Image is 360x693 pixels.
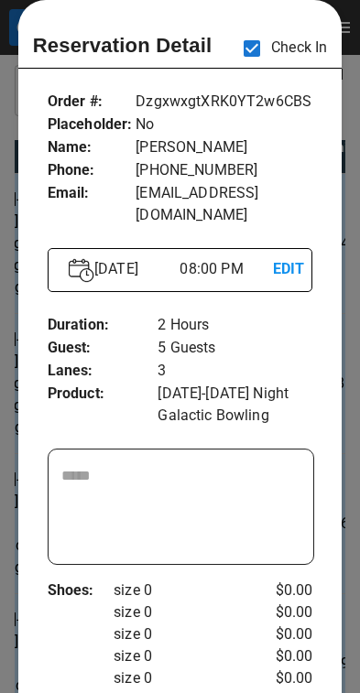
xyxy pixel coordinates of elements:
[48,579,114,602] p: Shoes :
[268,579,312,601] p: $0.00
[48,337,158,360] p: Guest :
[136,136,312,159] p: [PERSON_NAME]
[158,314,312,337] p: 2 Hours
[268,623,312,645] p: $0.00
[158,383,312,427] p: [DATE]-[DATE] Night Galactic Bowling
[268,601,312,623] p: $0.00
[48,159,136,182] p: Phone :
[33,30,213,60] p: Reservation Detail
[180,258,273,280] p: 08:00 PM
[48,91,136,114] p: Order # :
[136,159,312,182] p: [PHONE_NUMBER]
[48,182,136,205] p: Email :
[114,601,268,623] p: size 0
[48,114,136,136] p: Placeholder :
[48,383,158,406] p: Product :
[158,337,312,360] p: 5 Guests
[48,314,158,337] p: Duration :
[268,645,312,667] p: $0.00
[114,623,268,645] p: size 0
[158,360,312,383] p: 3
[273,258,291,281] p: EDIT
[136,91,312,114] p: DzgxwxgtXRK0YT2w6CBS
[114,667,268,689] p: size 0
[268,667,312,689] p: $0.00
[69,258,94,283] img: Vector
[233,29,327,68] p: Check In
[48,136,136,159] p: Name :
[136,114,312,136] p: No
[114,579,268,601] p: size 0
[87,258,180,280] p: [DATE]
[136,182,312,226] p: [EMAIL_ADDRESS][DOMAIN_NAME]
[114,645,268,667] p: size 0
[48,360,158,383] p: Lanes :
